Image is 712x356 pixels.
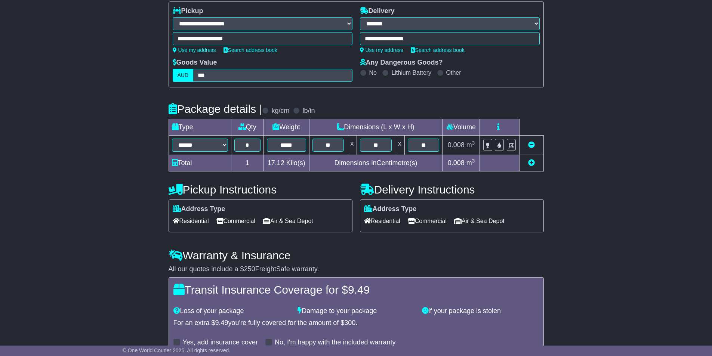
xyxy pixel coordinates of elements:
td: Kilo(s) [263,155,309,171]
td: Volume [443,119,480,136]
label: No [369,69,377,76]
td: x [347,136,357,155]
td: Qty [231,119,263,136]
sup: 3 [472,140,475,146]
label: Pickup [173,7,203,15]
td: Total [169,155,231,171]
sup: 3 [472,158,475,164]
td: 1 [231,155,263,171]
span: Air & Sea Depot [454,215,505,227]
label: lb/in [302,107,315,115]
span: Commercial [408,215,447,227]
td: Dimensions (L x W x H) [309,119,443,136]
div: All our quotes include a $ FreightSafe warranty. [169,265,544,273]
div: Loss of your package [170,307,294,315]
label: AUD [173,69,194,82]
div: Damage to your package [294,307,418,315]
span: Residential [364,215,400,227]
a: Search address book [411,47,465,53]
h4: Transit Insurance Coverage for $ [173,284,539,296]
span: m [466,159,475,167]
label: Delivery [360,7,395,15]
td: Type [169,119,231,136]
span: 250 [244,265,255,273]
td: Weight [263,119,309,136]
label: kg/cm [271,107,289,115]
label: Address Type [173,205,225,213]
td: x [395,136,404,155]
span: m [466,141,475,149]
label: Goods Value [173,59,217,67]
h4: Package details | [169,103,262,115]
span: 0.008 [448,159,465,167]
label: No, I'm happy with the included warranty [275,338,396,347]
label: Other [446,69,461,76]
label: Any Dangerous Goods? [360,59,443,67]
span: 300 [344,319,355,326]
div: For an extra $ you're fully covered for the amount of $ . [173,319,539,327]
span: 0.008 [448,141,465,149]
h4: Warranty & Insurance [169,249,544,261]
div: If your package is stolen [418,307,543,315]
label: Address Type [364,205,417,213]
a: Use my address [360,47,403,53]
span: 9.49 [215,319,228,326]
a: Remove this item [528,141,535,149]
label: Yes, add insurance cover [183,338,258,347]
span: 17.12 [268,159,284,167]
span: 9.49 [348,284,370,296]
span: © One World Courier 2025. All rights reserved. [123,347,231,353]
a: Search address book [224,47,277,53]
a: Use my address [173,47,216,53]
label: Lithium Battery [391,69,431,76]
span: Commercial [216,215,255,227]
span: Air & Sea Depot [263,215,313,227]
h4: Pickup Instructions [169,183,352,196]
h4: Delivery Instructions [360,183,544,196]
span: Residential [173,215,209,227]
a: Add new item [528,159,535,167]
td: Dimensions in Centimetre(s) [309,155,443,171]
